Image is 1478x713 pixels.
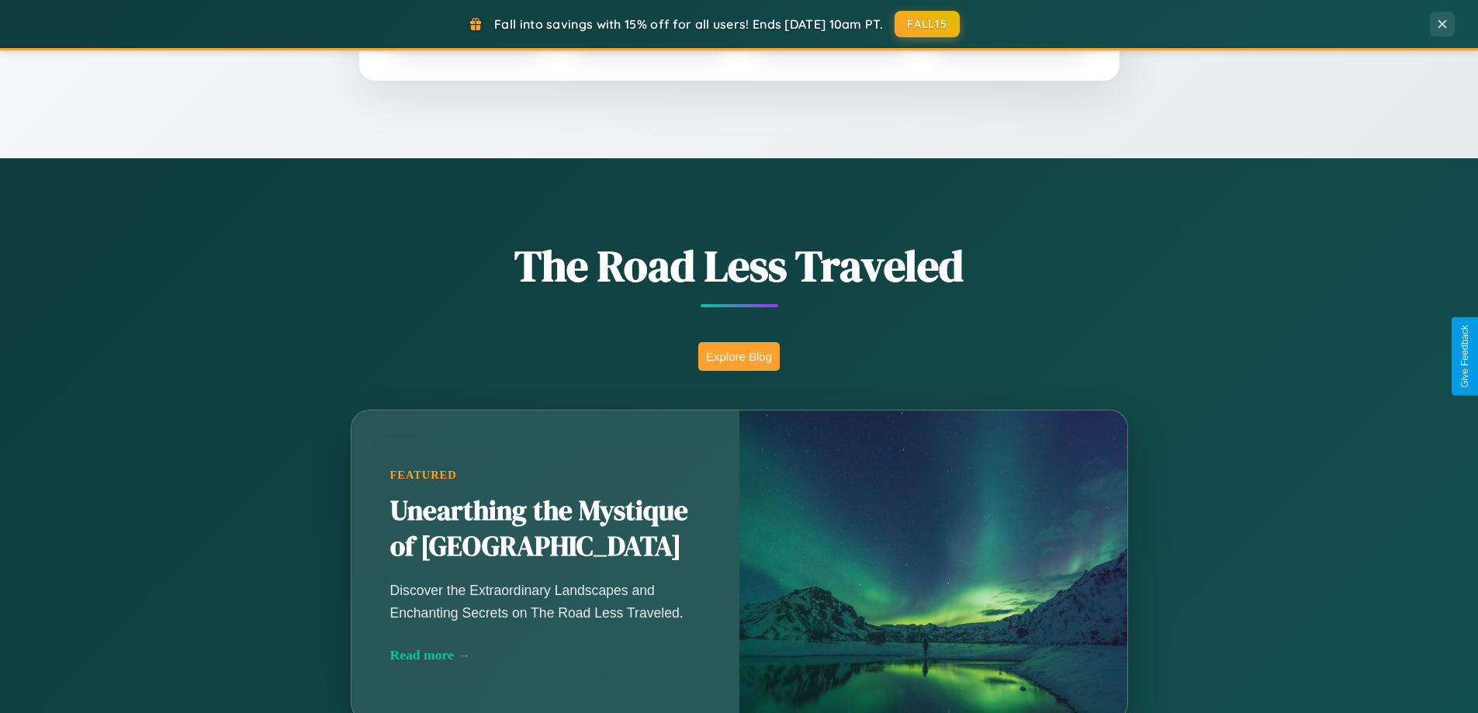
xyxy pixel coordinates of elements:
button: FALL15 [895,11,960,37]
div: Featured [390,469,701,482]
span: Fall into savings with 15% off for all users! Ends [DATE] 10am PT. [494,16,883,32]
div: Read more → [390,647,701,663]
h2: Unearthing the Mystique of [GEOGRAPHIC_DATA] [390,493,701,565]
p: Discover the Extraordinary Landscapes and Enchanting Secrets on The Road Less Traveled. [390,580,701,623]
h1: The Road Less Traveled [274,236,1205,296]
div: Give Feedback [1459,325,1470,388]
button: Explore Blog [698,342,780,371]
